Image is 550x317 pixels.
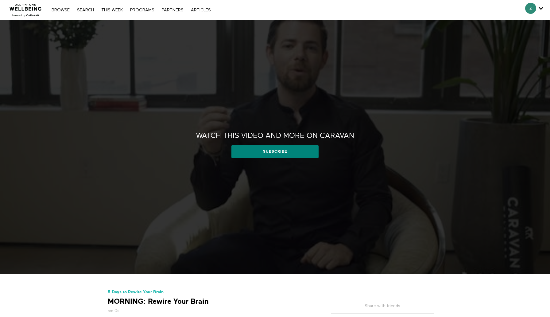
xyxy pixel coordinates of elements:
h5: Share with friends [331,303,434,314]
a: PROGRAMS [127,8,157,12]
a: PARTNERS [159,8,187,12]
a: Browse [48,8,73,12]
h5: 5m 0s [108,308,313,314]
a: Search [74,8,97,12]
h2: Watch this video and more on CARAVAN [196,131,354,141]
a: THIS WEEK [98,8,126,12]
a: 5 Days to Rewire Your Brain [108,290,164,294]
a: ARTICLES [188,8,214,12]
strong: MORNING: Rewire Your Brain [108,297,209,306]
a: Subscribe [231,145,318,158]
nav: Primary [48,7,214,13]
